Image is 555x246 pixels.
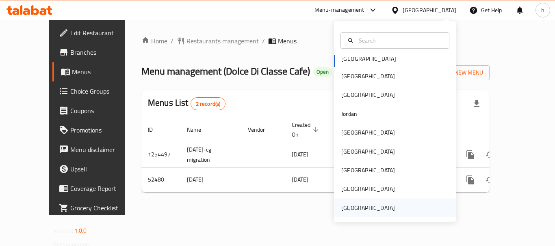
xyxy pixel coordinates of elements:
[180,142,241,167] td: [DATE]-cg migration
[461,170,480,190] button: more
[541,6,544,15] span: h
[341,184,395,193] div: [GEOGRAPHIC_DATA]
[72,67,135,77] span: Menus
[341,203,395,212] div: [GEOGRAPHIC_DATA]
[52,198,142,218] a: Grocery Checklist
[191,100,225,108] span: 2 record(s)
[292,120,321,139] span: Created On
[356,36,444,45] input: Search
[467,94,486,113] div: Export file
[141,142,180,167] td: 1254497
[171,36,173,46] li: /
[148,125,163,135] span: ID
[52,120,142,140] a: Promotions
[52,43,142,62] a: Branches
[74,225,87,236] span: 1.0.0
[52,62,142,81] a: Menus
[70,106,135,116] span: Coupons
[433,68,483,78] span: Add New Menu
[341,90,395,99] div: [GEOGRAPHIC_DATA]
[52,179,142,198] a: Coverage Report
[186,36,259,46] span: Restaurants management
[480,170,500,190] button: Change Status
[180,167,241,192] td: [DATE]
[248,125,275,135] span: Vendor
[70,86,135,96] span: Choice Groups
[292,149,308,160] span: [DATE]
[70,125,135,135] span: Promotions
[177,36,259,46] a: Restaurants management
[278,36,297,46] span: Menus
[70,203,135,213] span: Grocery Checklist
[70,28,135,38] span: Edit Restaurant
[427,65,490,80] button: Add New Menu
[70,47,135,57] span: Branches
[341,109,357,118] div: Jordan
[191,97,226,110] div: Total records count
[148,97,225,110] h2: Menus List
[52,81,142,101] a: Choice Groups
[461,145,480,165] button: more
[341,128,395,137] div: [GEOGRAPHIC_DATA]
[52,101,142,120] a: Coupons
[53,225,73,236] span: Version:
[70,184,135,193] span: Coverage Report
[52,23,142,43] a: Edit Restaurant
[403,6,456,15] div: [GEOGRAPHIC_DATA]
[141,62,310,80] span: Menu management ( Dolce Di Classe Cafe )
[141,36,490,46] nav: breadcrumb
[292,174,308,185] span: [DATE]
[262,36,265,46] li: /
[141,36,167,46] a: Home
[70,145,135,154] span: Menu disclaimer
[341,147,395,156] div: [GEOGRAPHIC_DATA]
[341,166,395,175] div: [GEOGRAPHIC_DATA]
[341,72,395,81] div: [GEOGRAPHIC_DATA]
[52,140,142,159] a: Menu disclaimer
[480,145,500,165] button: Change Status
[70,164,135,174] span: Upsell
[187,125,212,135] span: Name
[314,5,364,15] div: Menu-management
[313,68,332,75] span: Open
[52,159,142,179] a: Upsell
[141,167,180,192] td: 52480
[313,67,332,77] div: Open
